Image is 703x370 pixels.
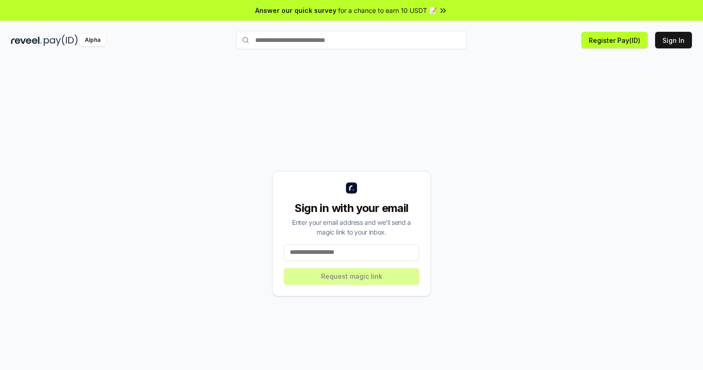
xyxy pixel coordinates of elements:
span: for a chance to earn 10 USDT 📝 [338,6,437,15]
img: pay_id [44,35,78,46]
span: Answer our quick survey [255,6,336,15]
img: reveel_dark [11,35,42,46]
img: logo_small [346,182,357,194]
div: Sign in with your email [284,201,419,216]
button: Sign In [655,32,692,48]
button: Register Pay(ID) [581,32,648,48]
div: Alpha [80,35,105,46]
div: Enter your email address and we’ll send a magic link to your inbox. [284,217,419,237]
